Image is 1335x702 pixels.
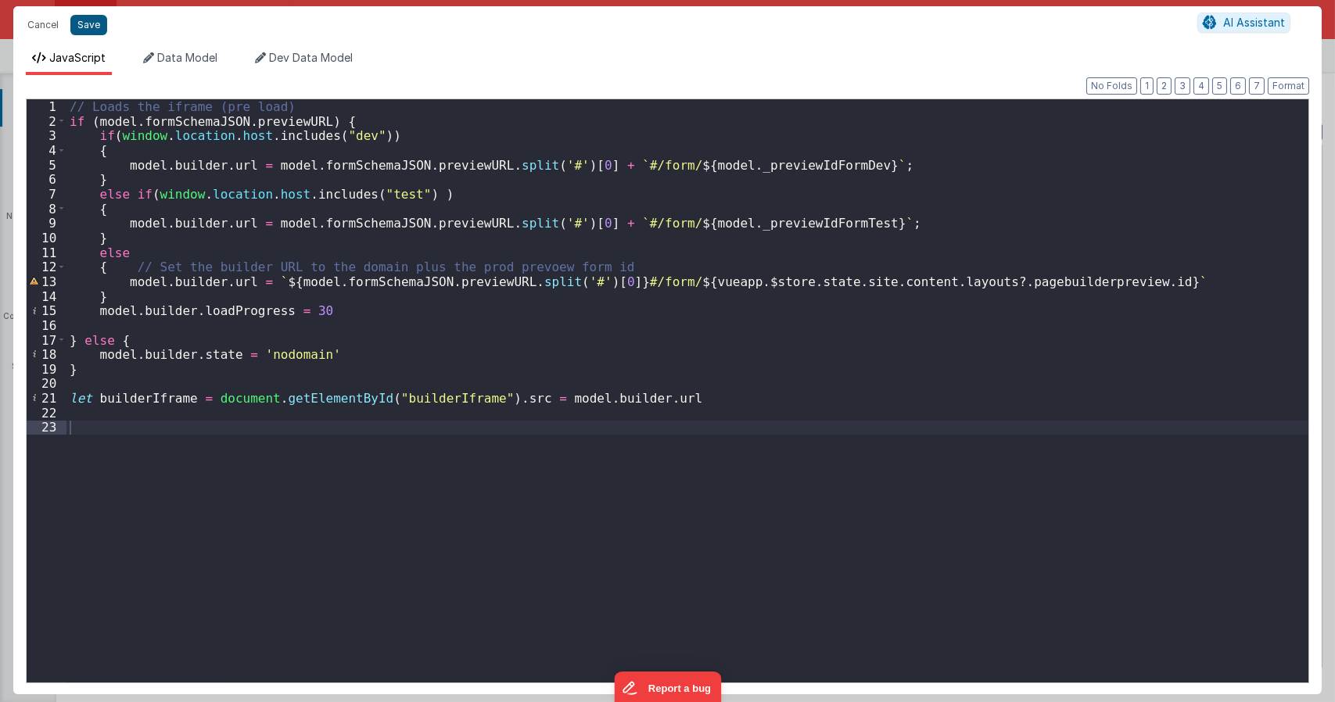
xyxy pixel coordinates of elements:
[157,51,217,64] span: Data Model
[27,333,66,348] div: 17
[1212,77,1227,95] button: 5
[27,391,66,406] div: 21
[1086,77,1137,95] button: No Folds
[20,14,66,36] button: Cancel
[27,420,66,435] div: 23
[1140,77,1154,95] button: 1
[27,231,66,245] div: 10
[27,143,66,158] div: 4
[1175,77,1190,95] button: 3
[27,114,66,129] div: 2
[27,260,66,274] div: 12
[269,51,353,64] span: Dev Data Model
[1193,77,1209,95] button: 4
[27,172,66,187] div: 6
[1157,77,1172,95] button: 2
[49,51,106,64] span: JavaScript
[1268,77,1309,95] button: Format
[1223,16,1285,29] span: AI Assistant
[27,318,66,333] div: 16
[27,245,66,260] div: 11
[1197,13,1290,33] button: AI Assistant
[27,406,66,421] div: 22
[27,303,66,318] div: 15
[27,202,66,217] div: 8
[27,128,66,143] div: 3
[27,274,66,289] div: 13
[27,99,66,114] div: 1
[1249,77,1265,95] button: 7
[70,15,107,35] button: Save
[27,376,66,391] div: 20
[27,187,66,202] div: 7
[27,362,66,377] div: 19
[27,158,66,173] div: 5
[27,289,66,304] div: 14
[27,347,66,362] div: 18
[27,216,66,231] div: 9
[1230,77,1246,95] button: 6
